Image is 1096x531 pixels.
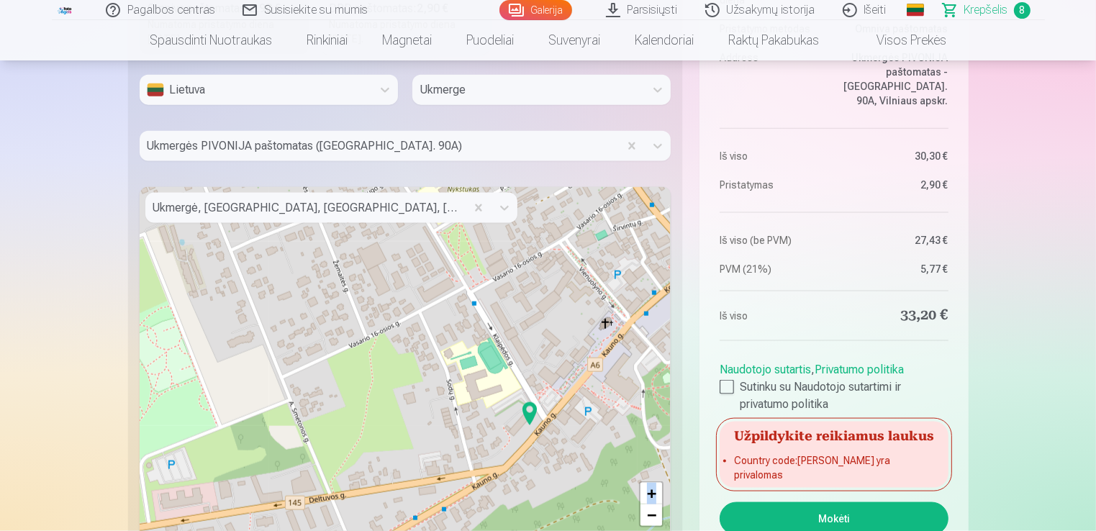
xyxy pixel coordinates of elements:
dt: Iš viso [720,306,827,326]
dt: PVM (21%) [720,262,827,276]
a: Visos prekės [836,20,964,60]
span: + [647,484,656,502]
div: Lietuva [147,81,365,99]
dd: 2,90 € [841,178,948,192]
dd: 5,77 € [841,262,948,276]
dt: Address [720,50,827,108]
a: Zoom out [640,504,662,526]
dt: Iš viso (be PVM) [720,233,827,248]
label: Sutinku su Naudotojo sutartimi ir privatumo politika [720,378,948,413]
a: Puodeliai [449,20,531,60]
a: Magnetai [365,20,449,60]
a: Suvenyrai [531,20,617,60]
h5: Užpildykite reikiamus laukus [720,422,948,448]
dt: Iš viso [720,149,827,163]
a: Rinkiniai [289,20,365,60]
a: Spausdinti nuotraukas [132,20,289,60]
dt: Pristatymas [720,178,827,192]
a: Raktų pakabukas [711,20,836,60]
dd: 30,30 € [841,149,948,163]
img: Marker [518,396,541,431]
a: Privatumo politika [815,363,904,376]
a: Zoom in [640,483,662,504]
dd: Ukmergės PIVONIJA paštomatas - [GEOGRAPHIC_DATA]. 90A, Vilniaus apskr. [841,50,948,108]
li: Country code : [PERSON_NAME] yra privalomas [734,453,933,482]
dd: 33,20 € [841,306,948,326]
dd: 27,43 € [841,233,948,248]
span: 8 [1014,2,1031,19]
a: Kalendoriai [617,20,711,60]
img: /fa5 [58,6,73,14]
div: , [720,355,948,413]
span: Krepšelis [964,1,1008,19]
a: Naudotojo sutartis [720,363,811,376]
span: − [647,506,656,524]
